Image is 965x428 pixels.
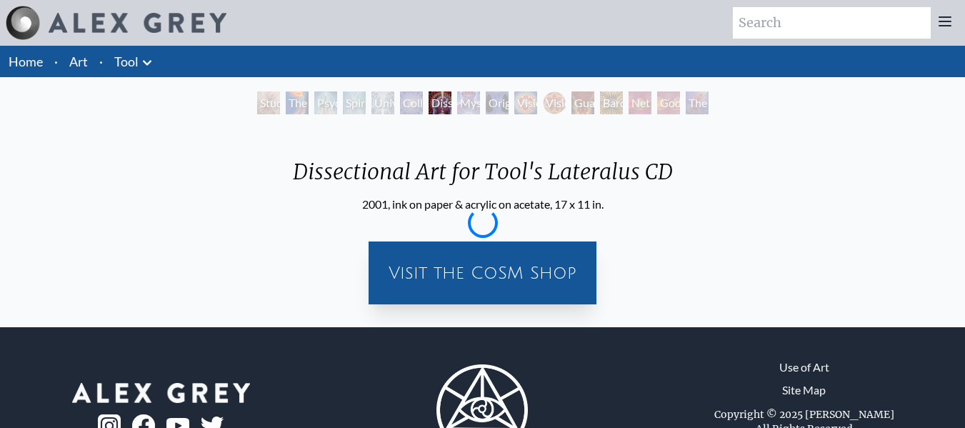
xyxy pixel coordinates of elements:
[629,91,651,114] div: Net of Being
[733,7,931,39] input: Search
[114,51,139,71] a: Tool
[782,382,826,399] a: Site Map
[371,91,394,114] div: Universal Mind Lattice
[400,91,423,114] div: Collective Vision
[571,91,594,114] div: Guardian of Infinite Vision
[257,91,280,114] div: Study for the Great Turn
[429,91,451,114] div: Dissectional Art for Tool's Lateralus CD
[281,159,684,196] div: Dissectional Art for Tool's Lateralus CD
[286,91,309,114] div: The Torch
[514,91,537,114] div: Vision Crystal
[543,91,566,114] div: Vision Crystal Tondo
[343,91,366,114] div: Spiritual Energy System
[281,196,684,213] div: 2001, ink on paper & acrylic on acetate, 17 x 11 in.
[9,54,43,69] a: Home
[49,46,64,77] li: ·
[714,407,894,422] div: Copyright © 2025 [PERSON_NAME]
[600,91,623,114] div: Bardo Being
[686,91,709,114] div: The Great Turn
[657,91,680,114] div: Godself
[457,91,480,114] div: Mystic Eye
[779,359,829,376] a: Use of Art
[377,250,588,296] a: Visit the CoSM Shop
[94,46,109,77] li: ·
[486,91,509,114] div: Original Face
[314,91,337,114] div: Psychic Energy System
[69,51,88,71] a: Art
